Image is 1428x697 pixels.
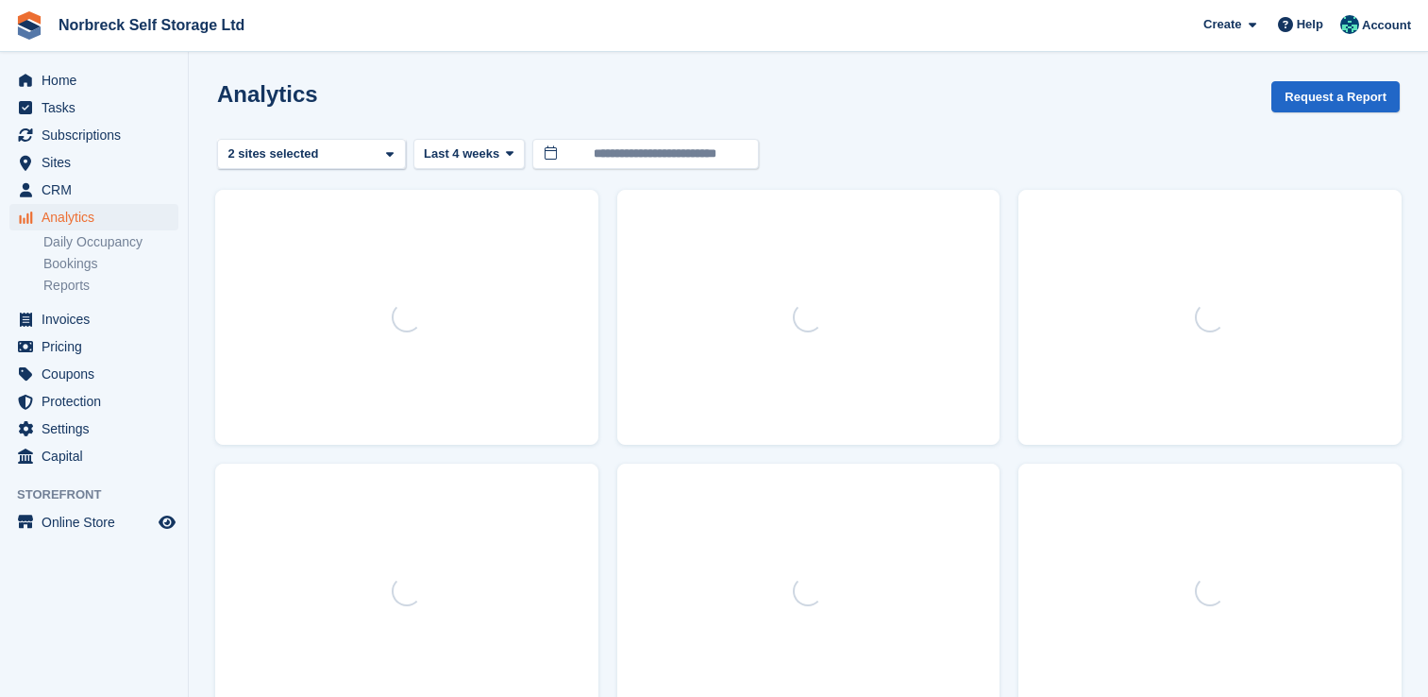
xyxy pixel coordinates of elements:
span: Invoices [42,306,155,332]
a: menu [9,94,178,121]
a: menu [9,333,178,360]
a: Preview store [156,511,178,534]
a: Daily Occupancy [43,233,178,251]
span: Help [1297,15,1323,34]
span: Analytics [42,204,155,230]
span: Create [1203,15,1241,34]
a: menu [9,443,178,469]
a: Norbreck Self Storage Ltd [51,9,252,41]
a: Bookings [43,255,178,273]
a: menu [9,509,178,535]
span: Tasks [42,94,155,121]
span: Capital [42,443,155,469]
button: Last 4 weeks [413,139,525,170]
a: menu [9,388,178,415]
span: Home [42,67,155,93]
span: Protection [42,388,155,415]
span: Last 4 weeks [424,144,499,163]
span: Account [1362,16,1411,35]
a: menu [9,416,178,442]
a: menu [9,204,178,230]
span: Subscriptions [42,122,155,148]
a: menu [9,177,178,203]
a: menu [9,306,178,332]
span: Pricing [42,333,155,360]
a: Reports [43,277,178,295]
a: menu [9,149,178,176]
a: menu [9,122,178,148]
img: Sally King [1340,15,1359,34]
span: Settings [42,416,155,442]
a: menu [9,67,178,93]
span: Storefront [17,485,188,504]
span: Sites [42,149,155,176]
a: menu [9,361,178,387]
span: CRM [42,177,155,203]
button: Request a Report [1271,81,1400,112]
span: Online Store [42,509,155,535]
img: stora-icon-8386f47178a22dfd0bd8f6a31ec36ba5ce8667c1dd55bd0f319d3a0aa187defe.svg [15,11,43,40]
span: Coupons [42,361,155,387]
h2: Analytics [217,81,318,107]
div: 2 sites selected [225,144,326,163]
